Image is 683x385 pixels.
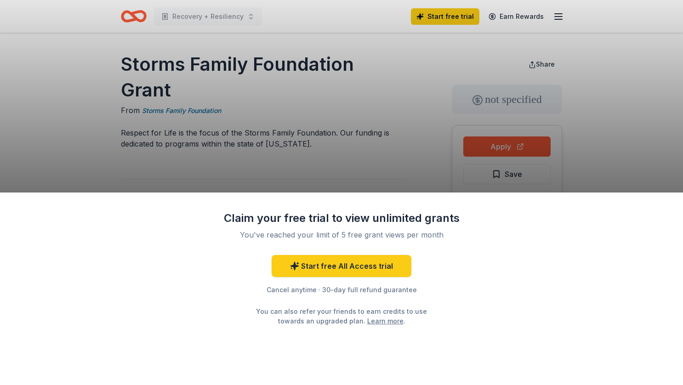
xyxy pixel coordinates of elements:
[248,306,435,326] div: You can also refer your friends to earn credits to use towards an upgraded plan. .
[222,284,461,295] div: Cancel anytime · 30-day full refund guarantee
[272,255,411,277] a: Start free All Access trial
[233,229,450,240] div: You've reached your limit of 5 free grant views per month
[367,316,404,326] a: Learn more
[222,211,461,226] div: Claim your free trial to view unlimited grants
